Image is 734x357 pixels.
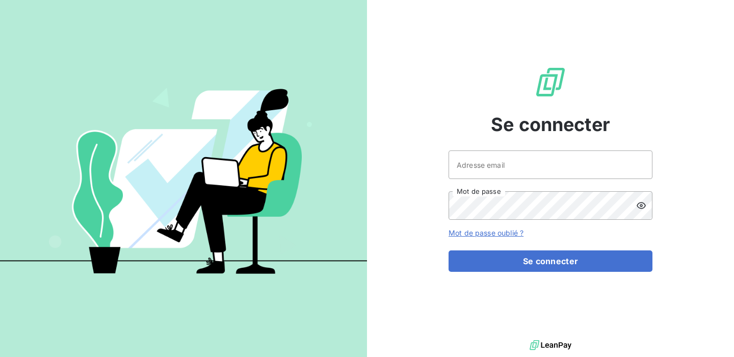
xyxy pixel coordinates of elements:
img: logo [530,338,571,353]
button: Se connecter [449,250,652,272]
img: Logo LeanPay [534,66,567,98]
input: placeholder [449,150,652,179]
a: Mot de passe oublié ? [449,228,523,237]
span: Se connecter [491,111,610,138]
